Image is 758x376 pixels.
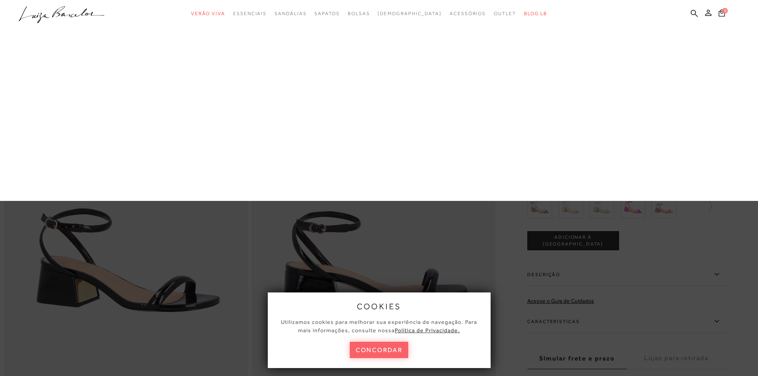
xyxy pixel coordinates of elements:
[233,11,267,16] span: Essenciais
[191,6,225,21] a: categoryNavScreenReaderText
[275,11,306,16] span: Sandálias
[314,11,339,16] span: Sapatos
[494,6,516,21] a: categoryNavScreenReaderText
[450,11,486,16] span: Acessórios
[191,11,225,16] span: Verão Viva
[378,6,442,21] a: noSubCategoriesText
[348,6,370,21] a: categoryNavScreenReaderText
[348,11,370,16] span: Bolsas
[378,11,442,16] span: [DEMOGRAPHIC_DATA]
[524,11,547,16] span: BLOG LB
[357,302,401,311] span: cookies
[524,6,547,21] a: BLOG LB
[494,11,516,16] span: Outlet
[233,6,267,21] a: categoryNavScreenReaderText
[281,319,477,333] span: Utilizamos cookies para melhorar sua experiência de navegação. Para mais informações, consulte nossa
[395,327,460,333] a: Política de Privacidade.
[350,342,409,358] button: concordar
[716,9,727,19] button: 0
[314,6,339,21] a: categoryNavScreenReaderText
[450,6,486,21] a: categoryNavScreenReaderText
[275,6,306,21] a: categoryNavScreenReaderText
[722,8,728,14] span: 0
